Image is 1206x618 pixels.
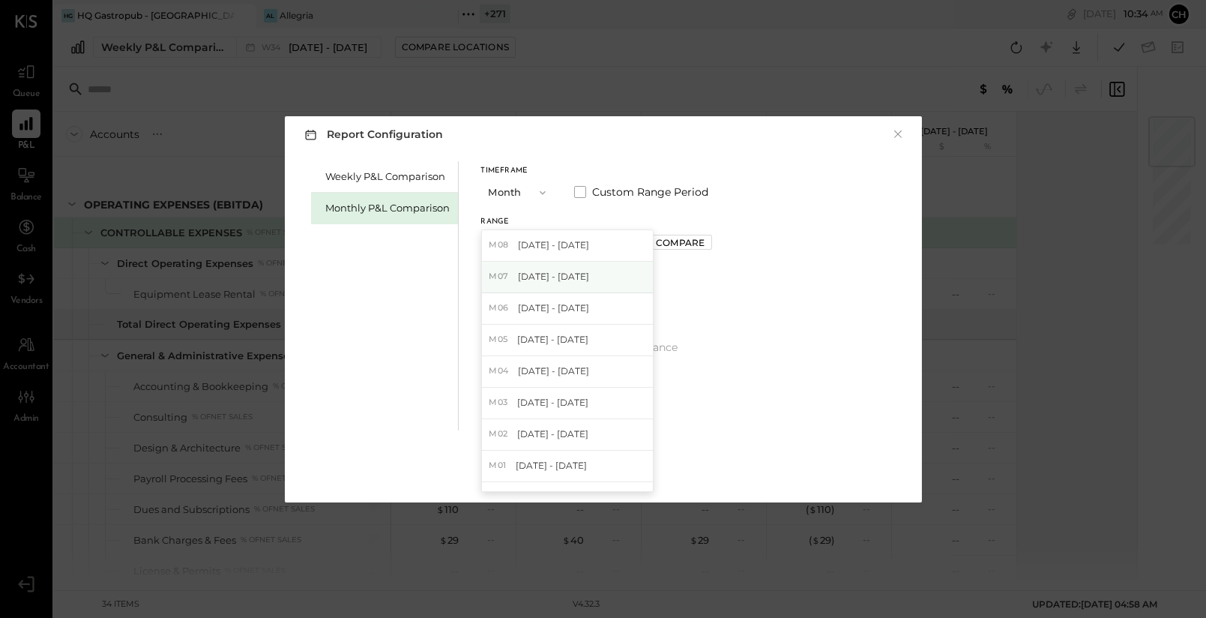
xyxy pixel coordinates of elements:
div: Monthly P&L Comparison [326,201,450,215]
span: [DATE] - [DATE] [515,490,586,503]
h3: Report Configuration [301,125,444,144]
span: M08 [489,239,513,251]
span: M06 [489,302,513,314]
span: [DATE] - [DATE] [517,333,588,346]
button: Month [481,178,556,206]
button: × [892,127,905,142]
span: [DATE] - [DATE] [518,364,589,377]
div: Weekly P&L Comparison [326,169,450,184]
span: [DATE] - [DATE] [518,238,589,251]
span: M02 [489,428,512,440]
span: [DATE] - [DATE] [516,459,587,472]
span: Custom Range Period [593,184,709,199]
span: [DATE] - [DATE] [518,270,589,283]
div: Range [481,218,639,226]
span: M07 [489,271,513,283]
span: M05 [489,334,512,346]
div: Compare [656,236,705,249]
span: M04 [489,365,513,377]
span: [DATE] - [DATE] [518,301,589,314]
span: [DATE] - [DATE] [517,396,588,409]
div: Timeframe [481,167,556,175]
button: Compare [649,235,711,250]
span: [DATE] - [DATE] [517,427,588,440]
span: M03 [489,397,512,409]
span: M01 [489,460,510,472]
